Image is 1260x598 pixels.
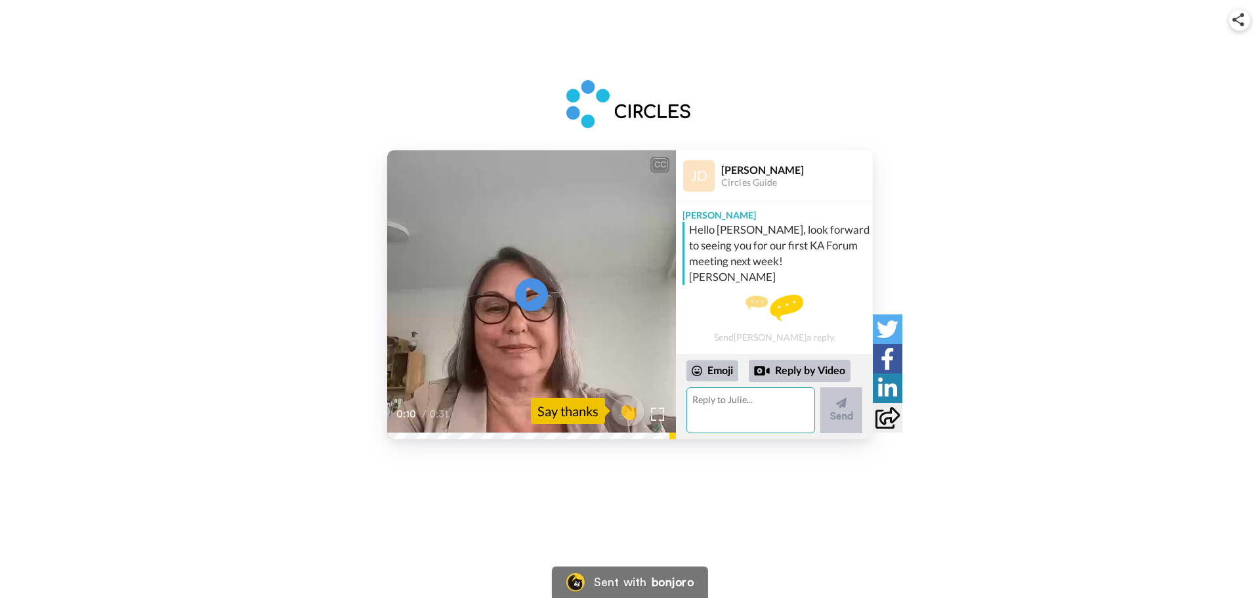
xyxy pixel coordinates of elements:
div: Send [PERSON_NAME] a reply. [676,290,873,347]
button: Send [820,387,862,433]
button: 👏 [612,396,644,426]
div: Hello [PERSON_NAME], look forward to seeing you for our first KA Forum meeting next week! [PERSON... [689,222,870,285]
div: Reply by Video [749,360,850,382]
div: CC [652,158,668,171]
div: Circles Guide [721,177,872,188]
img: Full screen [651,408,664,421]
img: Profile Image [683,160,715,192]
span: 0:31 [429,406,452,422]
span: / [422,406,427,422]
span: 0:10 [396,406,419,422]
div: Reply by Video [754,363,770,379]
span: 👏 [612,400,644,421]
div: Emoji [686,360,738,381]
img: logo [558,79,702,131]
div: Say thanks [531,398,605,424]
div: [PERSON_NAME] [721,163,872,176]
div: [PERSON_NAME] [676,202,873,222]
img: ic_share.svg [1232,13,1244,26]
img: message.svg [745,295,803,321]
